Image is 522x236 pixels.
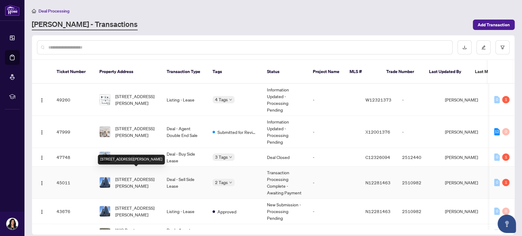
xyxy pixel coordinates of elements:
td: Information Updated - Processing Pending [262,84,308,116]
div: 0 [502,128,509,135]
img: thumbnail-img [100,152,110,162]
button: Open asap [498,215,516,233]
th: Trade Number [381,60,424,84]
div: 0 [494,208,500,215]
th: Ticket Number [52,60,94,84]
span: down [229,181,232,184]
span: [STREET_ADDRESS][PERSON_NAME] [115,176,157,189]
div: 0 [494,96,500,103]
span: 4 Tags [215,96,228,103]
td: [PERSON_NAME] [440,199,486,224]
td: Deal - Agent Double End Sale [162,116,208,148]
button: Add Transaction [473,20,515,30]
th: MLS # [345,60,381,84]
span: Last Modified Date [475,68,512,75]
td: - [397,116,440,148]
td: Listing - Lease [162,84,208,116]
td: - [308,199,361,224]
td: - [308,148,361,167]
td: 47999 [52,116,94,148]
th: Status [262,60,308,84]
span: edit [481,45,486,50]
td: 2510982 [397,199,440,224]
th: Last Updated By [424,60,470,84]
img: Logo [39,209,44,214]
span: Submitted for Review [217,129,257,135]
td: 47748 [52,148,94,167]
span: home [32,9,36,13]
td: 43676 [52,199,94,224]
span: Deal Processing [39,8,69,14]
img: Profile Icon [6,218,18,230]
div: 0 [494,153,500,161]
div: 0 [502,208,509,215]
span: [STREET_ADDRESS] [115,154,154,160]
button: filter [495,40,509,54]
span: 3 Tags [215,153,228,160]
div: 1 [502,179,509,186]
button: Logo [37,152,47,162]
span: down [229,156,232,159]
td: 2512440 [397,148,440,167]
div: 0 [494,179,500,186]
span: C12326094 [365,154,390,160]
th: Property Address [94,60,162,84]
span: N12281463 [365,180,391,185]
td: - [397,84,440,116]
span: X12001376 [365,129,390,135]
span: download [462,45,467,50]
span: [STREET_ADDRESS][PERSON_NAME] [115,93,157,106]
span: Add Transaction [478,20,510,30]
div: [STREET_ADDRESS][PERSON_NAME] [98,155,165,164]
td: Transaction Processing Complete - Awaiting Payment [262,167,308,199]
button: Logo [37,178,47,187]
img: thumbnail-img [100,127,110,137]
a: [PERSON_NAME] - Transactions [32,19,138,30]
th: Project Name [308,60,345,84]
td: 45011 [52,167,94,199]
td: New Submission - Processing Pending [262,199,308,224]
span: N12281463 [365,208,391,214]
button: Logo [37,206,47,216]
td: [PERSON_NAME] [440,84,486,116]
td: Deal - Sell Side Lease [162,167,208,199]
td: - [308,116,361,148]
td: Deal - Buy Side Lease [162,148,208,167]
button: Logo [37,127,47,137]
td: Listing - Lease [162,199,208,224]
span: filter [500,45,505,50]
span: 2 Tags [215,179,228,186]
img: thumbnail-img [100,206,110,216]
img: Logo [39,98,44,103]
td: Deal Closed [262,148,308,167]
button: edit [476,40,491,54]
img: Logo [39,181,44,186]
div: 1 [502,96,509,103]
span: [STREET_ADDRESS][PERSON_NAME] [115,125,157,138]
td: [PERSON_NAME] [440,167,486,199]
img: Logo [39,130,44,135]
td: - [308,84,361,116]
div: 1 [502,153,509,161]
span: down [229,98,232,101]
td: [PERSON_NAME] [440,116,486,148]
img: thumbnail-img [100,177,110,188]
th: Transaction Type [162,60,208,84]
td: Information Updated - Processing Pending [262,116,308,148]
img: thumbnail-img [100,94,110,105]
button: download [457,40,472,54]
span: W12321373 [365,97,391,102]
img: logo [5,5,20,16]
button: Logo [37,95,47,105]
span: Approved [217,208,236,215]
div: 12 [494,128,500,135]
td: 49260 [52,84,94,116]
th: Tags [208,60,262,84]
img: Logo [39,155,44,160]
span: [STREET_ADDRESS][PERSON_NAME] [115,205,157,218]
td: [PERSON_NAME] [440,148,486,167]
td: 2510982 [397,167,440,199]
td: - [308,167,361,199]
